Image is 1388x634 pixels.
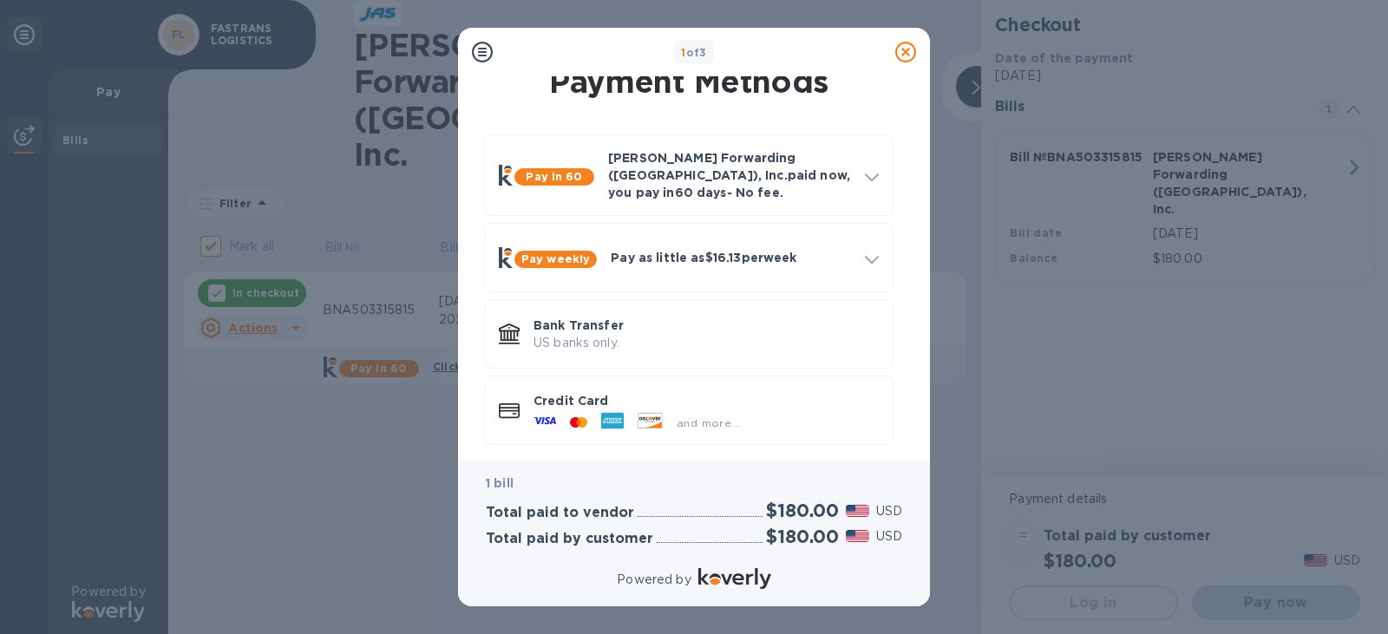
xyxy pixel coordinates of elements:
[846,530,869,542] img: USD
[534,317,879,334] p: Bank Transfer
[681,46,707,59] b: of 3
[766,500,839,521] h2: $180.00
[526,170,582,183] b: Pay in 60
[677,416,740,429] span: and more...
[681,46,685,59] span: 1
[534,334,879,352] p: US banks only.
[481,63,897,100] h1: Payment Methods
[846,505,869,517] img: USD
[521,252,590,265] b: Pay weekly
[486,505,634,521] h3: Total paid to vendor
[617,571,691,589] p: Powered by
[534,392,879,409] p: Credit Card
[766,526,839,547] h2: $180.00
[486,531,653,547] h3: Total paid by customer
[608,149,851,201] p: [PERSON_NAME] Forwarding ([GEOGRAPHIC_DATA]), Inc. paid now, you pay in 60 days - No fee.
[876,502,902,520] p: USD
[876,527,902,546] p: USD
[611,249,851,266] p: Pay as little as $16.13 per week
[698,568,771,589] img: Logo
[486,476,514,490] b: 1 bill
